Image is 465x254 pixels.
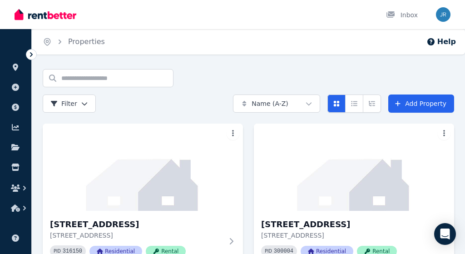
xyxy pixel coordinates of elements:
[254,124,454,211] img: 64B Bedford Street, Airport West
[43,95,96,113] button: Filter
[436,7,450,22] img: Jun Rey Lahoylahoy
[434,223,456,245] div: Open Intercom Messenger
[233,95,320,113] button: Name (A-Z)
[50,231,223,240] p: [STREET_ADDRESS]
[54,249,61,254] small: PID
[261,231,434,240] p: [STREET_ADDRESS]
[227,127,239,140] button: More options
[345,95,363,113] button: Compact list view
[50,99,77,108] span: Filter
[50,218,223,231] h3: [STREET_ADDRESS]
[15,8,76,21] img: RentBetter
[265,249,272,254] small: PID
[68,37,105,46] a: Properties
[43,124,243,211] img: 64A Bedford Street, Airport West
[252,99,288,108] span: Name (A-Z)
[32,29,116,55] nav: Breadcrumb
[327,95,346,113] button: Card view
[438,127,450,140] button: More options
[363,95,381,113] button: Expanded list view
[426,36,456,47] button: Help
[327,95,381,113] div: View options
[261,218,434,231] h3: [STREET_ADDRESS]
[386,10,418,20] div: Inbox
[388,95,454,113] a: Add Property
